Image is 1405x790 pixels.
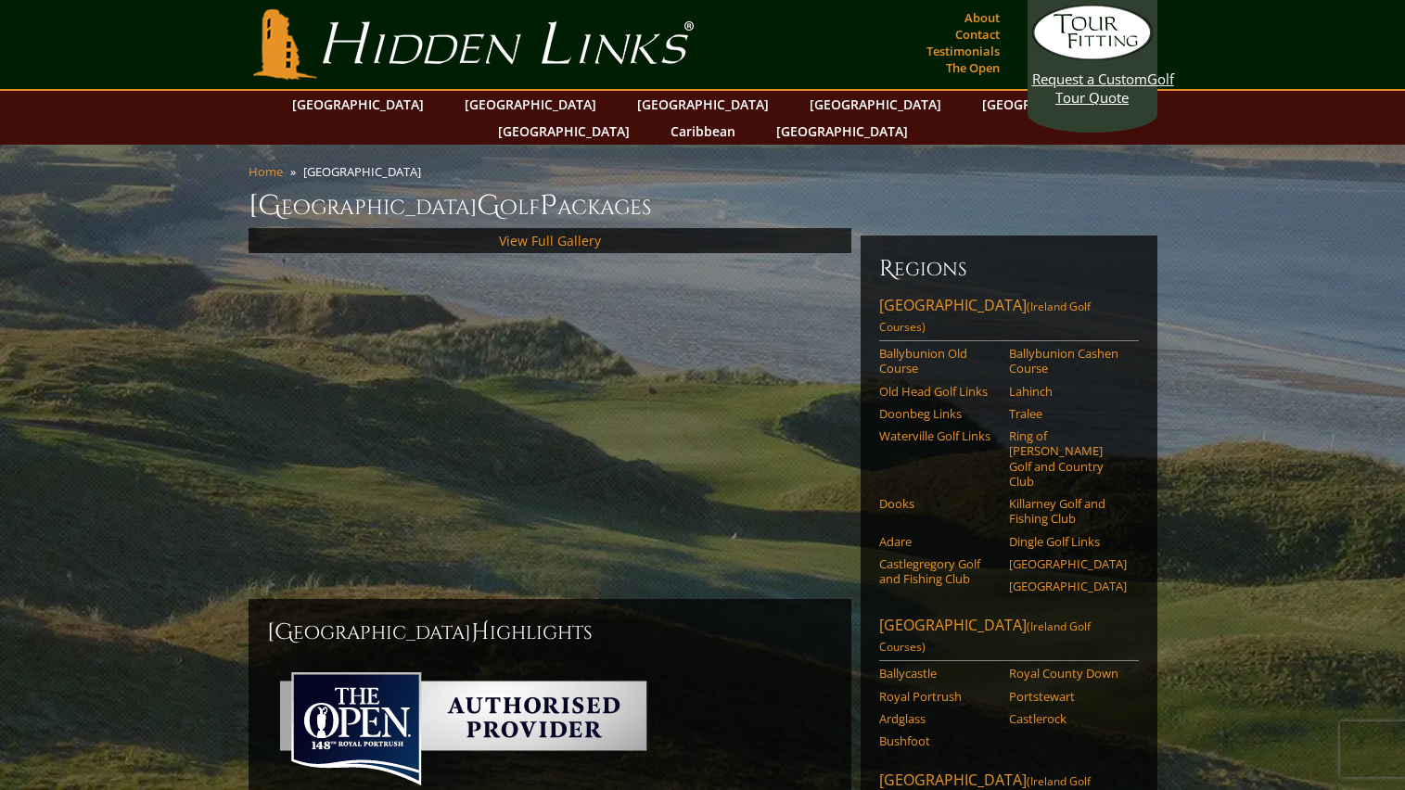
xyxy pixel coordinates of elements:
a: [GEOGRAPHIC_DATA](Ireland Golf Courses) [879,615,1139,661]
a: Request a CustomGolf Tour Quote [1032,5,1153,107]
h6: Regions [879,254,1139,284]
h2: [GEOGRAPHIC_DATA] ighlights [267,618,833,647]
a: [GEOGRAPHIC_DATA] [283,91,433,118]
a: Adare [879,534,997,549]
a: Lahinch [1009,384,1127,399]
span: H [471,618,490,647]
a: Bushfoot [879,733,997,748]
a: Castlegregory Golf and Fishing Club [879,556,997,587]
a: [GEOGRAPHIC_DATA] [767,118,917,145]
a: Waterville Golf Links [879,428,997,443]
span: Request a Custom [1032,70,1147,88]
a: [GEOGRAPHIC_DATA](Ireland Golf Courses) [879,295,1139,341]
a: Ring of [PERSON_NAME] Golf and Country Club [1009,428,1127,489]
a: Contact [951,21,1004,47]
a: Ballycastle [879,666,997,681]
a: Ardglass [879,711,997,726]
a: Castlerock [1009,711,1127,726]
a: [GEOGRAPHIC_DATA] [628,91,778,118]
a: Ballybunion Old Course [879,346,997,376]
a: [GEOGRAPHIC_DATA] [1009,579,1127,593]
span: (Ireland Golf Courses) [879,299,1091,335]
li: [GEOGRAPHIC_DATA] [303,163,428,180]
a: View Full Gallery [499,232,601,249]
a: Doonbeg Links [879,406,997,421]
span: G [477,187,500,224]
a: [GEOGRAPHIC_DATA] [455,91,606,118]
a: Dooks [879,496,997,511]
a: [GEOGRAPHIC_DATA] [800,91,951,118]
a: The Open [941,55,1004,81]
a: Ballybunion Cashen Course [1009,346,1127,376]
a: Portstewart [1009,689,1127,704]
a: About [960,5,1004,31]
a: Royal Portrush [879,689,997,704]
a: Tralee [1009,406,1127,421]
h1: [GEOGRAPHIC_DATA] olf ackages [249,187,1157,224]
a: Testimonials [922,38,1004,64]
a: Old Head Golf Links [879,384,997,399]
a: [GEOGRAPHIC_DATA] [489,118,639,145]
a: Home [249,163,283,180]
a: Royal County Down [1009,666,1127,681]
a: [GEOGRAPHIC_DATA] [973,91,1123,118]
a: Killarney Golf and Fishing Club [1009,496,1127,527]
a: Caribbean [661,118,745,145]
span: P [540,187,557,224]
a: [GEOGRAPHIC_DATA] [1009,556,1127,571]
a: Dingle Golf Links [1009,534,1127,549]
span: (Ireland Golf Courses) [879,618,1091,655]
